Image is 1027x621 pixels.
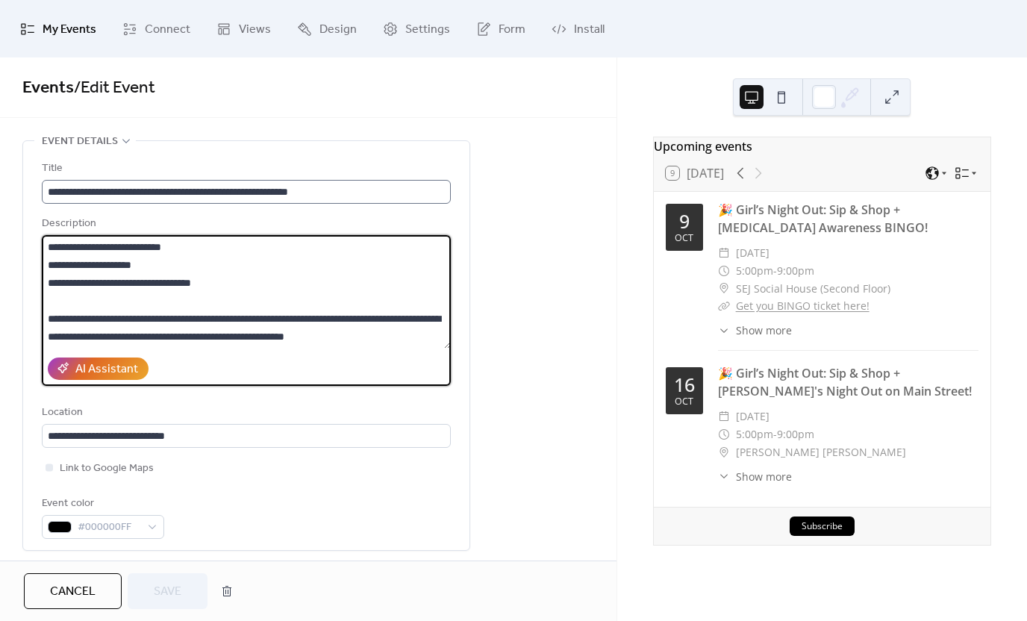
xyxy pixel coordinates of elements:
[465,6,537,52] a: Form
[24,573,122,609] button: Cancel
[718,297,730,315] div: ​
[42,160,448,178] div: Title
[777,262,814,280] span: 9:00pm
[574,18,605,41] span: Install
[9,6,107,52] a: My Events
[718,469,792,484] button: ​Show more
[42,133,118,151] span: Event details
[42,404,448,422] div: Location
[736,299,870,313] a: Get you BINGO ticket here!
[736,280,890,298] span: SEJ Social House (Second Floor)
[60,460,154,478] span: Link to Google Maps
[718,425,730,443] div: ​
[773,262,777,280] span: -
[718,443,730,461] div: ​
[718,364,978,400] div: 🎉 Girl’s Night Out: Sip & Shop + [PERSON_NAME]'s Night Out on Main Street!
[48,358,149,380] button: AI Assistant
[773,425,777,443] span: -
[736,425,773,443] span: 5:00pm
[372,6,461,52] a: Settings
[319,18,357,41] span: Design
[239,18,271,41] span: Views
[145,18,190,41] span: Connect
[499,18,525,41] span: Form
[78,519,140,537] span: #000000FF
[718,408,730,425] div: ​
[42,495,161,513] div: Event color
[75,361,138,378] div: AI Assistant
[790,517,855,536] button: Subscribe
[718,280,730,298] div: ​
[736,408,770,425] span: [DATE]
[736,262,773,280] span: 5:00pm
[111,6,202,52] a: Connect
[674,375,695,394] div: 16
[42,215,448,233] div: Description
[286,6,368,52] a: Design
[718,322,730,338] div: ​
[205,6,282,52] a: Views
[718,322,792,338] button: ​Show more
[718,202,928,236] a: 🎉 Girl’s Night Out: Sip & Shop + [MEDICAL_DATA] Awareness BINGO!
[777,425,814,443] span: 9:00pm
[540,6,616,52] a: Install
[736,469,792,484] span: Show more
[679,212,690,231] div: 9
[50,583,96,601] span: Cancel
[405,18,450,41] span: Settings
[654,137,990,155] div: Upcoming events
[718,262,730,280] div: ​
[22,72,74,104] a: Events
[43,18,96,41] span: My Events
[675,234,693,243] div: Oct
[675,397,693,407] div: Oct
[736,443,906,461] span: [PERSON_NAME] [PERSON_NAME]
[736,244,770,262] span: [DATE]
[74,72,155,104] span: / Edit Event
[736,322,792,338] span: Show more
[718,469,730,484] div: ​
[718,244,730,262] div: ​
